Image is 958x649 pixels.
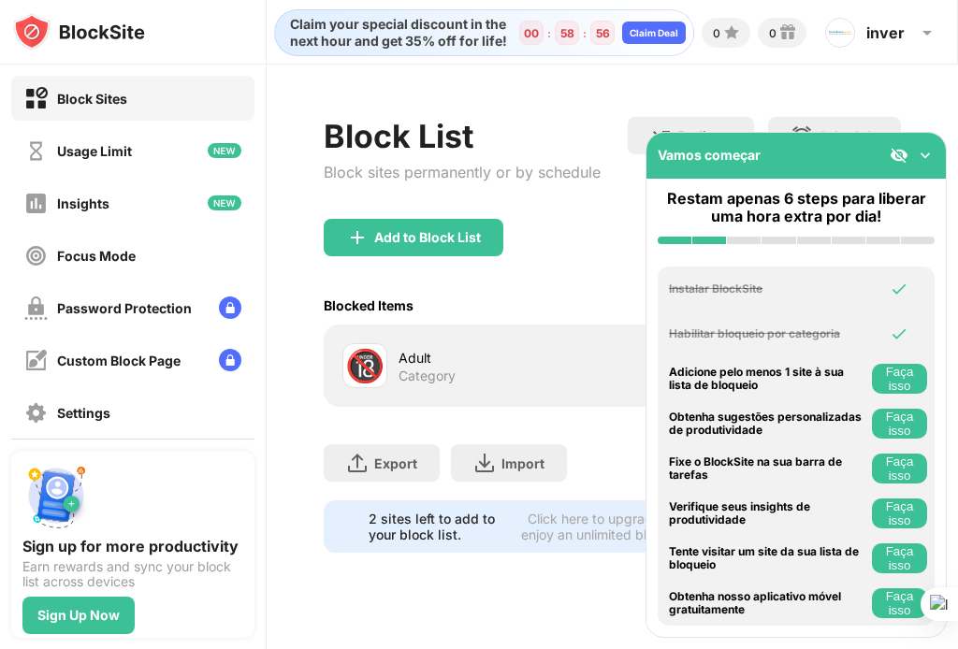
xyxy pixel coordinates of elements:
div: 00 [524,26,539,40]
div: Click here to upgrade and enjoy an unlimited block list. [510,511,705,542]
div: Sign up for more productivity [22,537,243,555]
img: settings-off.svg [24,401,48,425]
div: Custom Block Page [57,353,181,368]
img: omni-check.svg [890,324,908,343]
img: omni-setup-toggle.svg [916,146,935,165]
div: Claim your special discount in the next hour and get 35% off for life! [279,16,508,50]
img: eye-not-visible.svg [890,146,908,165]
div: Category [399,368,456,384]
img: ACg8ocJiqD1-M-wyV0nIg6xy8pWqfizdC4EZnK7H5ry9i4zgPuK4fU0=s96-c [825,18,855,48]
img: logo-blocksite.svg [13,13,145,50]
button: Faça isso [872,454,927,483]
div: Add to Block List [374,230,481,245]
div: inver [866,23,905,42]
div: 🔞 [345,347,385,385]
div: 2 sites left to add to your block list. [369,511,498,542]
div: Schedule [819,128,878,144]
div: : [544,22,555,44]
img: lock-menu.svg [219,349,241,371]
div: 0 [713,26,720,40]
div: Habilitar bloqueio por categoria [669,327,867,340]
div: Obtenha nosso aplicativo móvel gratuitamente [669,590,867,617]
div: Redirect [678,128,732,144]
div: Settings [57,405,110,421]
div: Blocked Items [324,297,414,313]
button: Faça isso [872,588,927,618]
div: 58 [560,26,574,40]
div: Restam apenas 6 steps para liberar uma hora extra por dia! [658,190,935,225]
div: 0 [769,26,777,40]
div: Obtenha sugestões personalizadas de produtividade [669,411,867,438]
div: Insights [57,195,109,211]
div: Verifique seus insights de produtividade [669,500,867,527]
div: Adicione pelo menos 1 site à sua lista de bloqueio [669,366,867,393]
img: customize-block-page-off.svg [24,349,48,372]
div: Instalar BlockSite [669,282,867,296]
div: Claim Deal [630,27,678,38]
img: new-icon.svg [208,143,241,158]
div: Vamos começar [658,147,761,163]
div: Import [501,455,544,471]
div: 56 [596,26,610,40]
div: Block sites permanently or by schedule [324,163,601,181]
div: Sign Up Now [37,608,120,623]
button: Faça isso [872,364,927,394]
img: password-protection-off.svg [24,296,48,320]
div: Earn rewards and sync your block list across devices [22,559,243,589]
img: omni-check.svg [890,280,908,298]
div: Export [374,455,417,471]
img: lock-menu.svg [219,296,241,319]
div: Password Protection [57,300,192,316]
div: Fixe o BlockSite na sua barra de tarefas [669,455,867,483]
button: Faça isso [872,543,927,573]
img: focus-off.svg [24,244,48,267]
div: Block Sites [57,91,127,107]
div: : [579,22,590,44]
img: time-usage-off.svg [24,139,48,163]
img: new-icon.svg [208,195,241,210]
img: push-signup.svg [22,462,90,529]
img: reward-small.svg [777,22,799,44]
img: block-on.svg [24,87,48,110]
div: Usage Limit [57,143,132,159]
button: Faça isso [872,409,927,439]
button: Faça isso [872,498,927,528]
div: Adult [399,348,612,368]
div: Focus Mode [57,248,136,264]
div: Tente visitar um site da sua lista de bloqueio [669,545,867,572]
img: insights-off.svg [24,192,48,215]
div: Block List [324,117,601,155]
img: points-small.svg [720,22,743,44]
